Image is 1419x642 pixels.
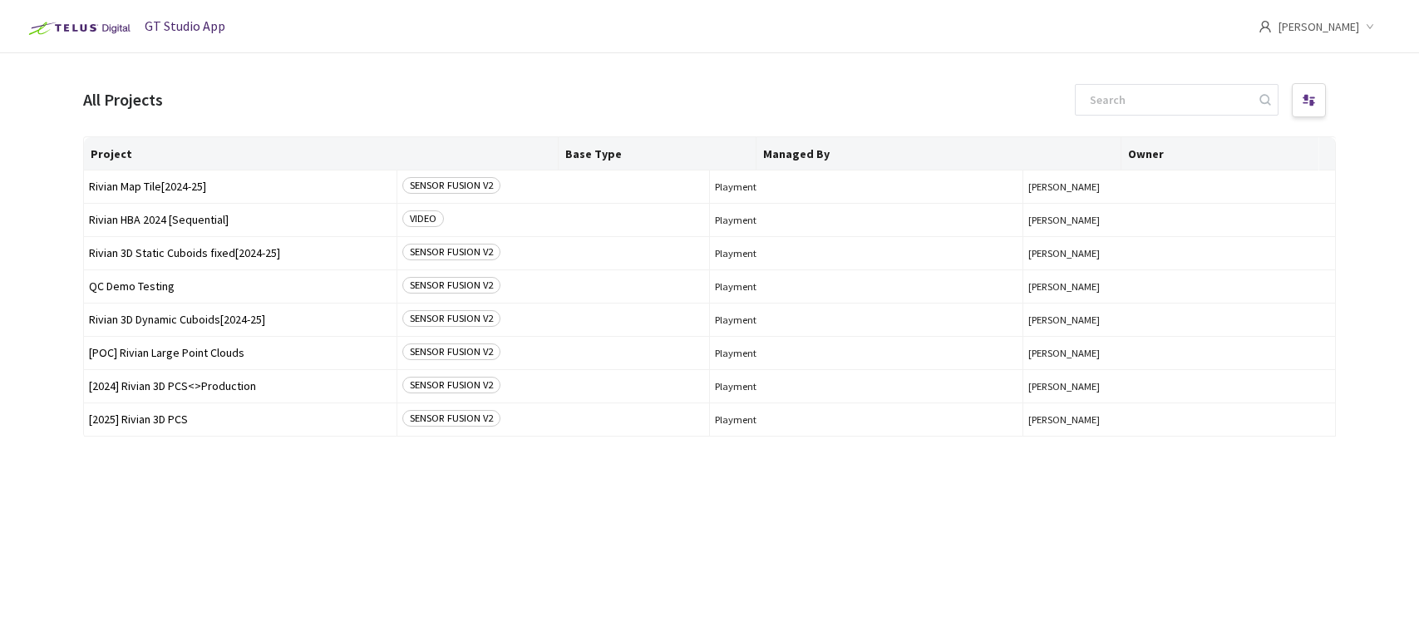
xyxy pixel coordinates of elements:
[715,347,1017,359] span: Playment
[1080,85,1257,115] input: Search
[89,247,392,259] span: Rivian 3D Static Cuboids fixed[2024-25]
[89,314,392,326] span: Rivian 3D Dynamic Cuboids[2024-25]
[559,137,756,170] th: Base Type
[89,380,392,393] span: [2024] Rivian 3D PCS<>Production
[1028,314,1331,326] span: [PERSON_NAME]
[715,413,1017,426] span: Playment
[715,314,1017,326] span: Playment
[715,214,1017,226] span: Playment
[1028,280,1331,293] span: [PERSON_NAME]
[402,177,500,194] span: SENSOR FUSION V2
[1028,247,1331,259] span: [PERSON_NAME]
[402,343,500,360] span: SENSOR FUSION V2
[84,137,559,170] th: Project
[1028,380,1331,393] span: [PERSON_NAME]
[715,280,1017,293] span: Playment
[1028,347,1331,359] span: [PERSON_NAME]
[715,380,1017,393] span: Playment
[89,280,392,293] span: QC Demo Testing
[1028,180,1331,193] span: [PERSON_NAME]
[89,180,392,193] span: Rivian Map Tile[2024-25]
[402,244,500,260] span: SENSOR FUSION V2
[145,17,225,34] span: GT Studio App
[402,377,500,393] span: SENSOR FUSION V2
[1259,20,1272,33] span: user
[89,413,392,426] span: [2025] Rivian 3D PCS
[402,410,500,427] span: SENSOR FUSION V2
[1028,413,1331,426] span: [PERSON_NAME]
[1366,22,1374,31] span: down
[715,247,1017,259] span: Playment
[715,180,1017,193] span: Playment
[1028,214,1331,226] span: [PERSON_NAME]
[402,277,500,294] span: SENSOR FUSION V2
[89,347,392,359] span: [POC] Rivian Large Point Clouds
[83,88,163,112] div: All Projects
[20,15,135,42] img: Telus
[1121,137,1319,170] th: Owner
[402,210,444,227] span: VIDEO
[756,137,1122,170] th: Managed By
[402,310,500,327] span: SENSOR FUSION V2
[89,214,392,226] span: Rivian HBA 2024 [Sequential]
